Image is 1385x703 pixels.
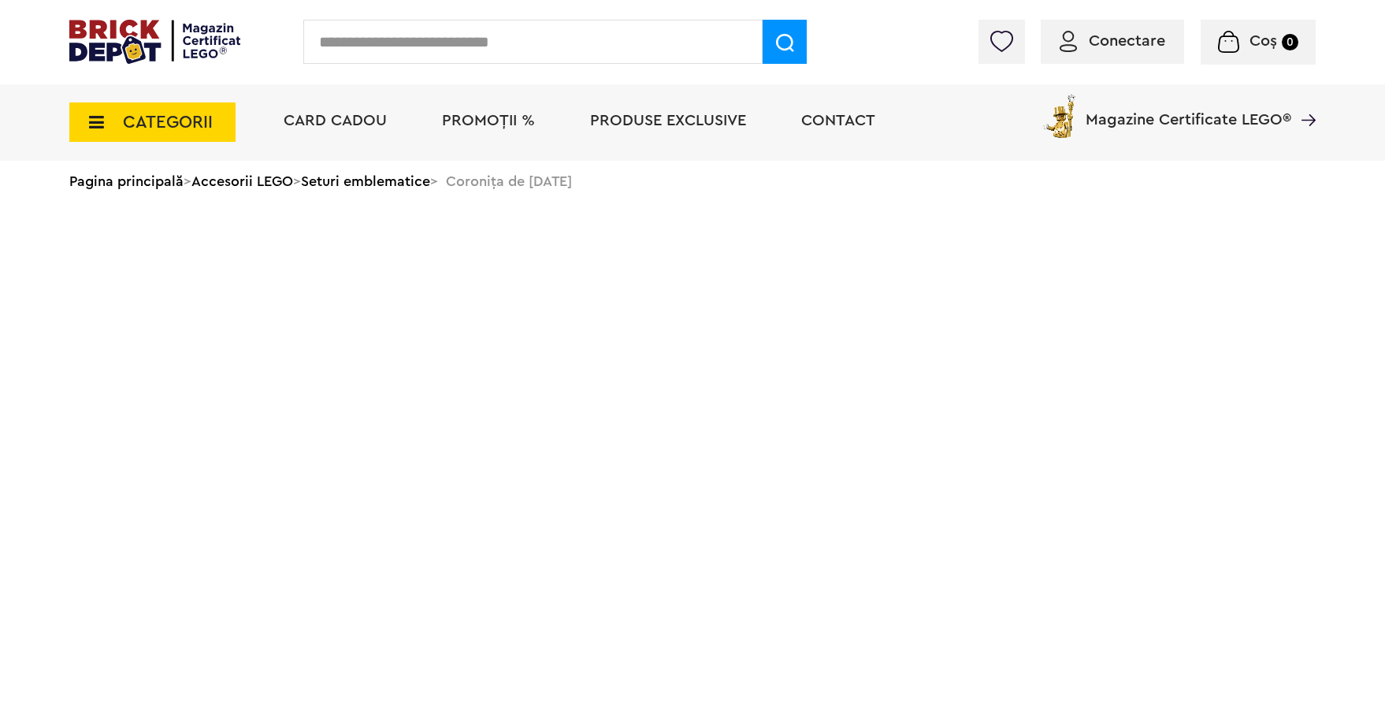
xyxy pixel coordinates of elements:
[1089,33,1165,49] span: Conectare
[1282,34,1298,50] small: 0
[69,161,1316,202] div: > > > Coroniţa de [DATE]
[801,113,875,128] a: Contact
[69,174,184,188] a: Pagina principală
[1249,33,1277,49] span: Coș
[590,113,746,128] a: Produse exclusive
[123,113,213,131] span: CATEGORII
[1086,91,1291,128] span: Magazine Certificate LEGO®
[301,174,430,188] a: Seturi emblematice
[442,113,535,128] a: PROMOȚII %
[191,174,293,188] a: Accesorii LEGO
[1060,33,1165,49] a: Conectare
[1291,91,1316,107] a: Magazine Certificate LEGO®
[284,113,387,128] a: Card Cadou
